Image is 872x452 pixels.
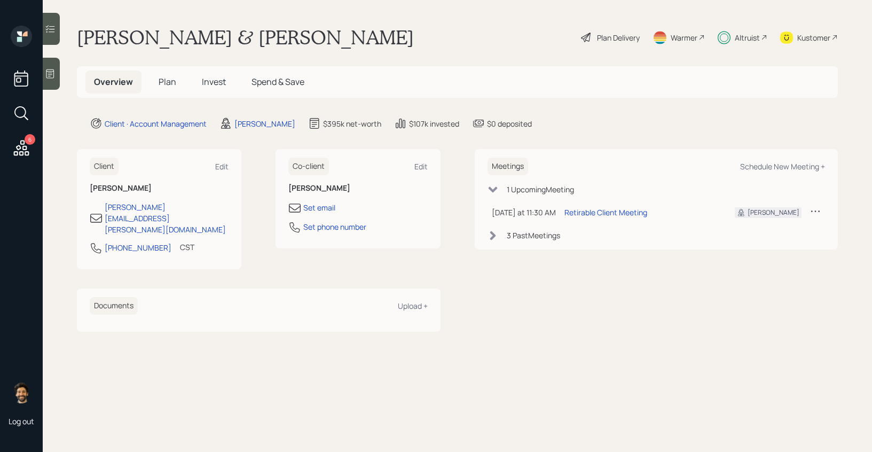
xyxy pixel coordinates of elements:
div: [PERSON_NAME][EMAIL_ADDRESS][PERSON_NAME][DOMAIN_NAME] [105,201,229,235]
div: [PERSON_NAME] [748,208,799,217]
div: [PHONE_NUMBER] [105,242,171,253]
div: 6 [25,134,35,145]
h6: Documents [90,297,138,315]
div: Set email [303,202,335,213]
h6: [PERSON_NAME] [90,184,229,193]
h6: Co-client [288,158,329,175]
div: [PERSON_NAME] [234,118,295,129]
div: Plan Delivery [597,32,640,43]
div: CST [180,241,194,253]
span: Plan [159,76,176,88]
div: 3 Past Meeting s [507,230,560,241]
div: Edit [215,161,229,172]
div: [DATE] at 11:30 AM [492,207,556,218]
div: $107k invested [409,118,459,129]
div: Schedule New Meeting + [740,161,825,172]
span: Invest [202,76,226,88]
h6: Client [90,158,119,175]
div: Edit [414,161,428,172]
span: Spend & Save [252,76,304,88]
div: Warmer [671,32,697,43]
h6: [PERSON_NAME] [288,184,427,193]
div: Retirable Client Meeting [564,207,647,218]
h6: Meetings [488,158,528,175]
div: 1 Upcoming Meeting [507,184,574,195]
h1: [PERSON_NAME] & [PERSON_NAME] [77,26,414,49]
div: Set phone number [303,221,366,232]
div: Upload + [398,301,428,311]
img: eric-schwartz-headshot.png [11,382,32,403]
div: $395k net-worth [323,118,381,129]
div: Client · Account Management [105,118,207,129]
div: Altruist [735,32,760,43]
div: Log out [9,416,34,426]
span: Overview [94,76,133,88]
div: $0 deposited [487,118,532,129]
div: Kustomer [797,32,830,43]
